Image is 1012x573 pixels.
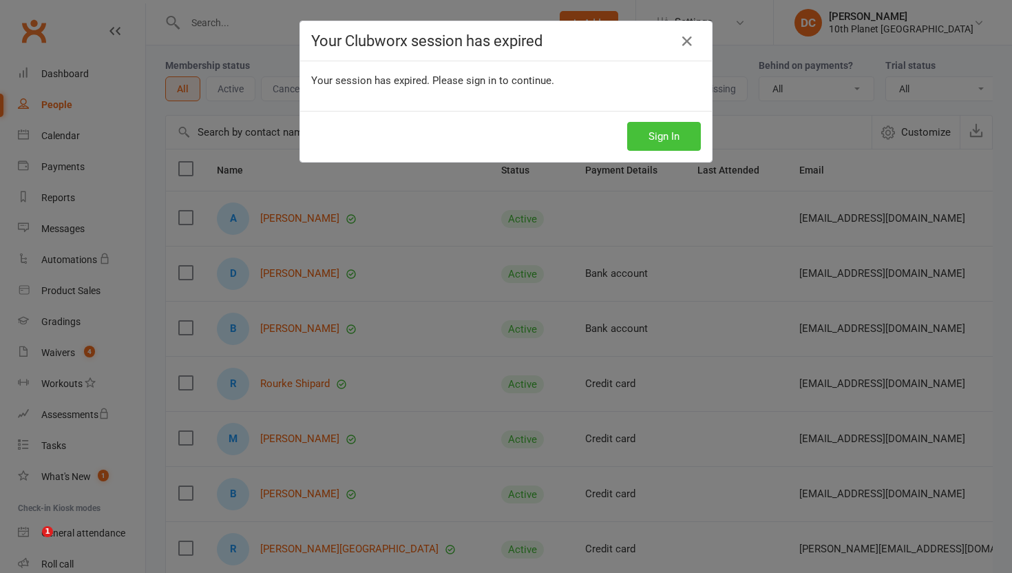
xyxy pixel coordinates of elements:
[42,526,53,537] span: 1
[311,74,554,87] span: Your session has expired. Please sign in to continue.
[676,30,698,52] a: Close
[627,122,701,151] button: Sign In
[14,526,47,559] iframe: Intercom live chat
[311,32,701,50] h4: Your Clubworx session has expired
